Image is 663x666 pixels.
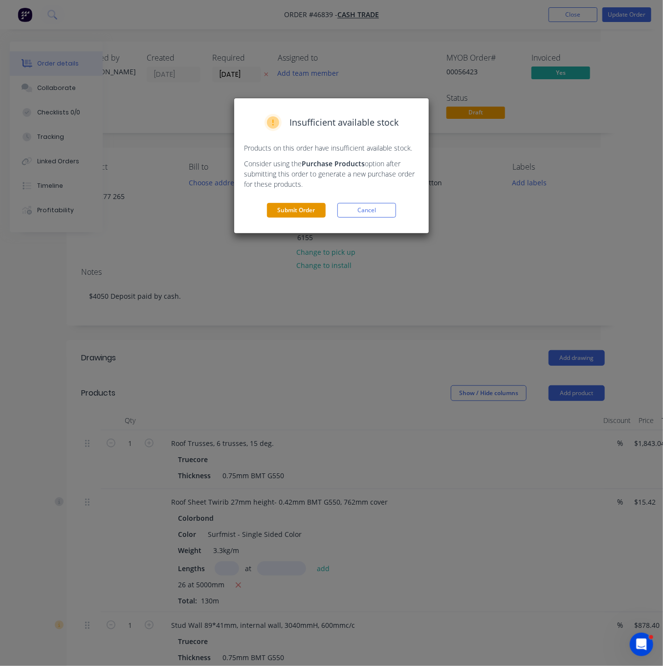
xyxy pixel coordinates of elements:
[337,203,396,218] button: Cancel
[302,159,365,168] strong: Purchase Products
[244,158,419,189] p: Consider using the option after submitting this order to generate a new purchase order for these ...
[289,116,398,129] span: Insufficient available stock
[267,203,326,218] button: Submit Order
[244,143,419,153] p: Products on this order have insufficient available stock.
[630,633,653,656] iframe: Intercom live chat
